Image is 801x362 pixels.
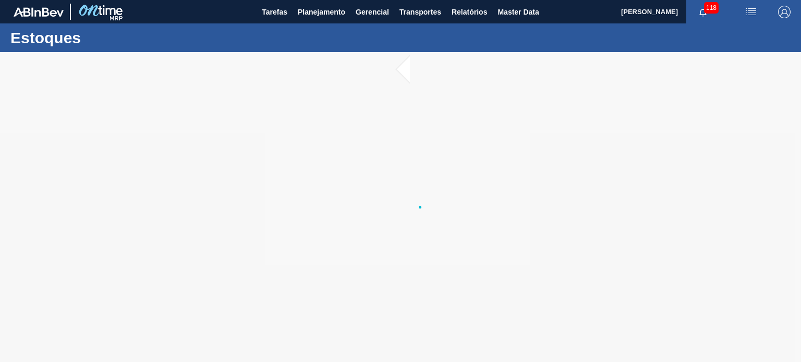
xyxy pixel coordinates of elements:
span: Master Data [497,6,539,18]
span: Tarefas [262,6,287,18]
button: Notificações [686,5,720,19]
h1: Estoques [10,32,196,44]
span: 118 [704,2,719,14]
span: Relatórios [452,6,487,18]
span: Transportes [399,6,441,18]
img: userActions [745,6,757,18]
img: TNhmsLtSVTkK8tSr43FrP2fwEKptu5GPRR3wAAAABJRU5ErkJggg== [14,7,64,17]
span: Planejamento [298,6,345,18]
img: Logout [778,6,791,18]
span: Gerencial [356,6,389,18]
